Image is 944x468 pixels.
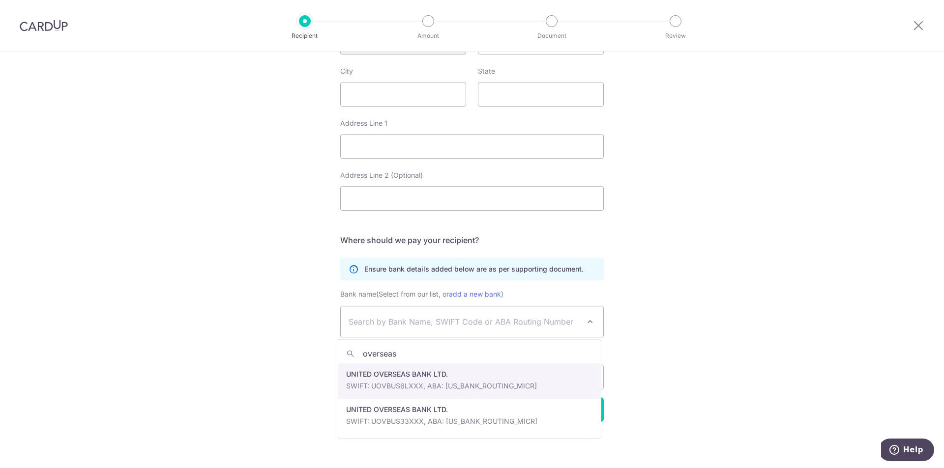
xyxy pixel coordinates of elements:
[349,316,580,328] span: Search by Bank Name, SWIFT Code or ABA Routing Number
[449,290,501,298] a: add a new bank
[364,264,584,274] p: Ensure bank details added below are as per supporting document.
[376,290,503,298] span: (Select from our list, or )
[340,170,423,180] label: Address Line 2 (Optional)
[478,66,495,76] label: State
[346,381,593,391] p: SWIFT: UOVBUS6LXXX, ABA: [US_BANK_ROUTING_MICR]
[881,439,934,463] iframe: Opens a widget where you can find more information
[639,31,712,41] p: Review
[346,369,593,379] p: UNITED OVERSEAS BANK LTD.
[340,234,604,246] h5: Where should we pay your recipient?
[340,288,503,300] label: Bank name
[346,416,593,426] p: SWIFT: UOVBUS33XXX, ABA: [US_BANK_ROUTING_MICR]
[346,405,593,414] p: UNITED OVERSEAS BANK LTD.
[392,31,465,41] p: Amount
[340,66,353,76] label: City
[20,20,68,31] img: CardUp
[515,31,588,41] p: Document
[268,31,341,41] p: Recipient
[340,118,387,128] label: Address Line 1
